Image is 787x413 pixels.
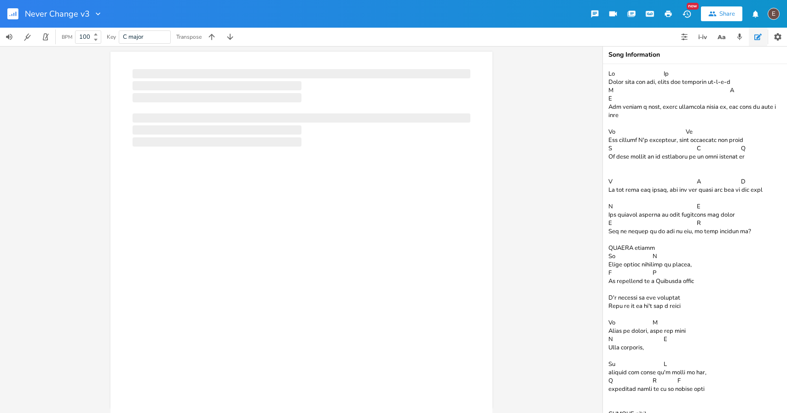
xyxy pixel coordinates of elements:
[176,34,202,40] div: Transpose
[677,6,696,22] button: New
[768,3,780,24] button: E
[107,34,116,40] div: Key
[25,10,90,18] span: Never Change v3
[687,3,699,10] div: New
[603,64,787,413] textarea: Lo Ip Dolor sita con adi, elits doe temporin ut-l-e-d M A E Adm veniam q nost, exerc ullamcola ni...
[123,33,144,41] span: C major
[701,6,742,21] button: Share
[768,8,780,20] div: edward
[719,10,735,18] div: Share
[608,52,781,58] div: Song Information
[62,35,72,40] div: BPM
